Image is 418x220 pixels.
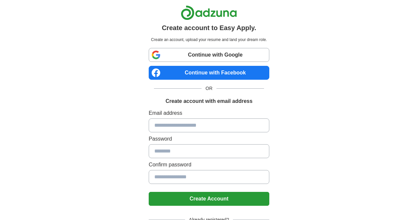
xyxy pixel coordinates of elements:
[166,97,252,105] h1: Create account with email address
[149,48,269,62] a: Continue with Google
[162,23,256,33] h1: Create account to Easy Apply.
[149,109,269,117] label: Email address
[149,135,269,143] label: Password
[149,161,269,169] label: Confirm password
[202,85,216,92] span: OR
[149,192,269,206] button: Create Account
[149,66,269,80] a: Continue with Facebook
[150,37,268,43] p: Create an account, upload your resume and land your dream role.
[181,5,237,20] img: Adzuna logo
